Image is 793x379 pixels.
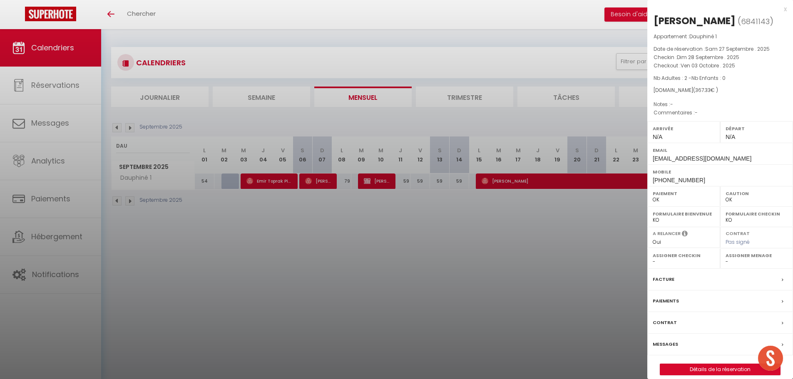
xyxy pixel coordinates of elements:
p: Appartement : [654,32,787,41]
span: - [670,101,673,108]
span: - [695,109,698,116]
label: Mobile [653,168,788,176]
span: 367.33 [695,87,711,94]
label: Facture [653,275,674,284]
label: Formulaire Checkin [726,210,788,218]
label: A relancer [653,230,681,237]
p: Checkin : [654,53,787,62]
span: Dim 28 Septembre . 2025 [677,54,739,61]
label: Départ [726,124,788,133]
label: Arrivée [653,124,715,133]
p: Checkout : [654,62,787,70]
label: Email [653,146,788,154]
div: [DOMAIN_NAME] [654,87,787,94]
span: [EMAIL_ADDRESS][DOMAIN_NAME] [653,155,751,162]
label: Caution [726,189,788,198]
i: Sélectionner OUI si vous souhaiter envoyer les séquences de messages post-checkout [682,230,688,239]
span: ( ) [738,15,773,27]
label: Assigner Checkin [653,251,715,260]
label: Messages [653,340,678,349]
span: 6841143 [741,16,770,27]
p: Commentaires : [654,109,787,117]
span: Pas signé [726,238,750,245]
span: [PHONE_NUMBER] [653,177,705,183]
span: Sam 27 Septembre . 2025 [705,45,770,52]
span: N/A [653,134,662,140]
a: Détails de la réservation [660,364,780,375]
button: Détails de la réservation [660,364,781,375]
label: Formulaire Bienvenue [653,210,715,218]
div: [PERSON_NAME] [654,14,736,27]
span: N/A [726,134,735,140]
p: Date de réservation : [654,45,787,53]
label: Contrat [653,318,677,327]
span: ( € ) [693,87,718,94]
label: Paiements [653,297,679,305]
label: Assigner Menage [726,251,788,260]
span: Nb Enfants : 0 [691,74,726,82]
span: Dauphiné 1 [689,33,717,40]
div: Ouvrir le chat [758,346,783,371]
div: x [647,4,787,14]
span: Ven 03 Octobre . 2025 [681,62,735,69]
span: Nb Adultes : 2 - [654,74,726,82]
p: Notes : [654,100,787,109]
label: Contrat [726,230,750,235]
label: Paiement [653,189,715,198]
